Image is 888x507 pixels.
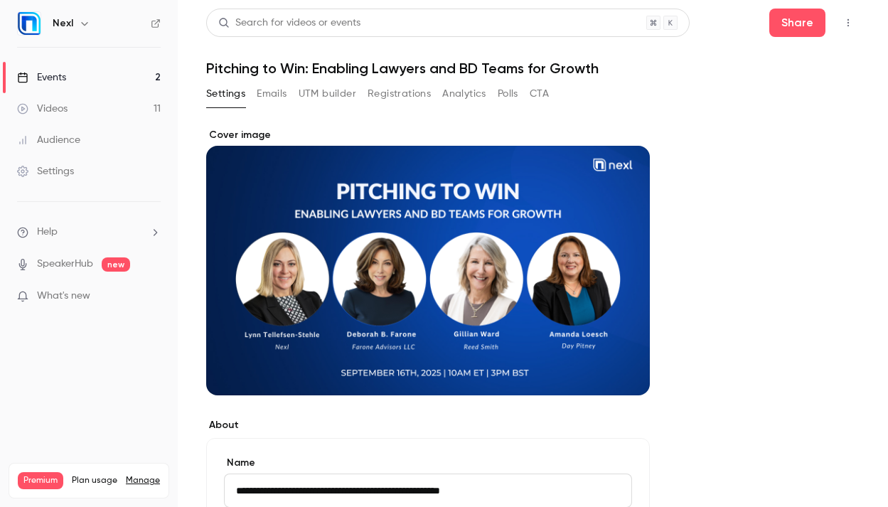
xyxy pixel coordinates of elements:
div: Settings [17,164,74,178]
button: UTM builder [299,82,356,105]
button: Registrations [368,82,431,105]
span: What's new [37,289,90,304]
button: Analytics [442,82,486,105]
span: Premium [18,472,63,489]
span: Plan usage [72,475,117,486]
div: Search for videos or events [218,16,360,31]
div: Audience [17,133,80,147]
label: Name [224,456,632,470]
label: About [206,418,650,432]
button: Emails [257,82,287,105]
li: help-dropdown-opener [17,225,161,240]
h1: Pitching to Win: Enabling Lawyers and BD Teams for Growth [206,60,860,77]
span: new [102,257,130,272]
span: Help [37,225,58,240]
img: Nexl [18,12,41,35]
div: Videos [17,102,68,116]
a: SpeakerHub [37,257,93,272]
a: Manage [126,475,160,486]
section: Cover image [206,128,650,395]
div: Events [17,70,66,85]
button: Settings [206,82,245,105]
button: CTA [530,82,549,105]
button: Polls [498,82,518,105]
h6: Nexl [53,16,73,31]
button: Share [769,9,825,37]
label: Cover image [206,128,650,142]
